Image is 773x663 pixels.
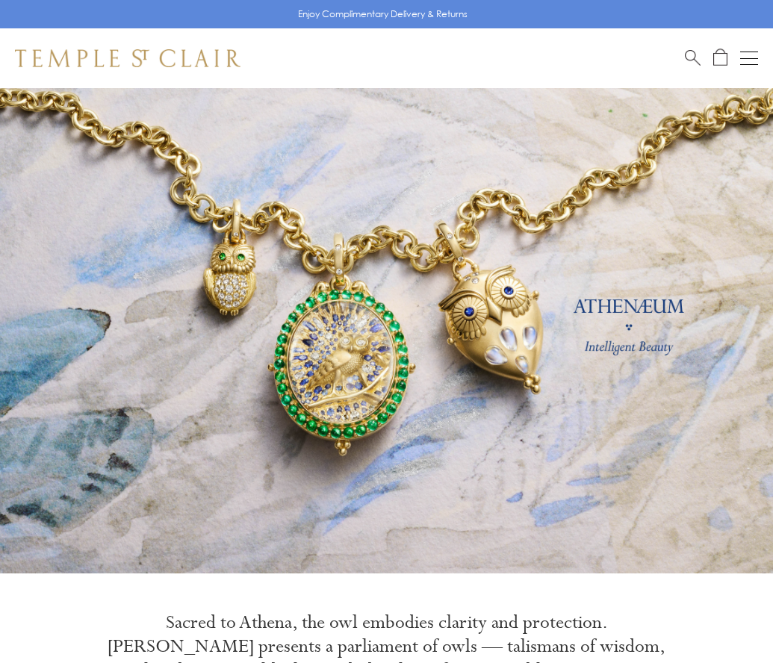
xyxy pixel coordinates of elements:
a: Search [685,49,701,67]
p: Enjoy Complimentary Delivery & Returns [298,7,468,22]
img: Temple St. Clair [15,49,240,67]
button: Open navigation [740,49,758,67]
a: Open Shopping Bag [713,49,727,67]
